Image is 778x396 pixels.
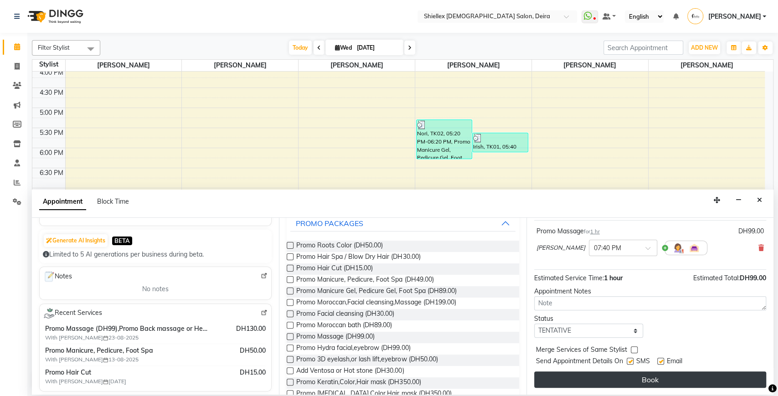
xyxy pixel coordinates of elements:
[753,193,766,207] button: Close
[604,274,623,282] span: 1 hour
[43,308,102,319] span: Recent Services
[240,368,266,377] span: DH15.00
[536,226,600,236] div: Promo Massage
[45,368,211,377] span: Promo Hair Cut
[473,133,528,152] div: Irish, TK01, 05:40 PM-06:10 PM, Pedicure
[38,88,65,98] div: 4:30 PM
[38,108,65,118] div: 5:00 PM
[536,345,627,356] span: Merge Services of Same Stylist
[534,314,644,324] div: Status
[296,332,375,343] span: Promo Massage (DH99.00)
[45,355,159,364] span: With [PERSON_NAME] 13-08-2025
[590,228,600,235] span: 1 hr
[296,298,456,309] span: Promo Moroccan,Facial cleansing,Massage (DH199.00)
[354,41,400,55] input: 2025-09-03
[667,356,682,368] span: Email
[296,275,433,286] span: Promo Manicure, Pedicure, Foot Spa (DH49.00)
[38,44,70,51] span: Filter Stylist
[296,286,456,298] span: Promo Manicure Gel, Pedicure Gel, Foot Spa (DH89.00)
[97,197,129,206] span: Block Time
[38,188,65,198] div: 7:00 PM
[296,320,392,332] span: Promo Moroccan bath (DH89.00)
[38,168,65,178] div: 6:30 PM
[23,4,86,29] img: logo
[39,194,86,210] span: Appointment
[66,60,182,71] span: [PERSON_NAME]
[603,41,683,55] input: Search Appointment
[417,120,472,159] div: Nori, TK02, 05:20 PM-06:20 PM, Promo Manicure Gel, Pedicure Gel, Foot Spa
[45,377,159,386] span: With [PERSON_NAME] [DATE]
[236,324,266,334] span: DH130.00
[182,60,298,71] span: [PERSON_NAME]
[289,41,312,55] span: Today
[532,60,648,71] span: [PERSON_NAME]
[296,343,410,355] span: Promo Hydra facial,eyebrow (DH99.00)
[584,228,600,235] small: for
[672,242,683,253] img: Hairdresser.png
[689,41,720,54] button: ADD NEW
[534,371,766,388] button: Book
[296,218,363,229] div: PROMO PACKAGES
[534,274,604,282] span: Estimated Service Time:
[32,60,65,69] div: Stylist
[536,243,585,252] span: [PERSON_NAME]
[45,346,211,355] span: Promo Manicure, Pedicure, Foot Spa
[112,237,132,245] span: BETA
[45,334,159,342] span: With [PERSON_NAME] 23-08-2025
[536,356,623,368] span: Send Appointment Details On
[649,60,765,71] span: [PERSON_NAME]
[44,234,108,247] button: Generate AI Insights
[299,60,415,71] span: [PERSON_NAME]
[38,148,65,158] div: 6:00 PM
[45,324,211,334] span: Promo Massage (DH99),Promo Back massage or Head massage (DH40)
[636,356,650,368] span: SMS
[534,287,766,296] div: Appointment Notes
[693,274,740,282] span: Estimated Total:
[296,309,394,320] span: Promo Facial cleansing (DH30.00)
[689,242,700,253] img: Interior.png
[142,284,169,294] span: No notes
[290,215,515,231] button: PROMO PACKAGES
[38,68,65,77] div: 4:00 PM
[415,60,531,71] span: [PERSON_NAME]
[740,274,766,282] span: DH99.00
[296,366,404,377] span: Add Ventosa or Hot stone (DH30.00)
[687,8,703,24] img: Abigail de Guzman
[296,377,421,389] span: Promo Keratin,Color,Hair mask (DH350.00)
[333,44,354,51] span: Wed
[691,44,718,51] span: ADD NEW
[43,271,72,283] span: Notes
[708,12,761,21] span: [PERSON_NAME]
[296,355,438,366] span: Promo 3D eyelash,or lash lift,eyebrow (DH50.00)
[43,250,268,259] div: Limited to 5 AI generations per business during beta.
[38,128,65,138] div: 5:30 PM
[296,241,383,252] span: Promo Roots Color (DH50.00)
[240,346,266,355] span: DH50.00
[296,263,373,275] span: Promo Hair Cut (DH15.00)
[738,226,764,236] div: DH99.00
[296,252,420,263] span: Promo Hair Spa / Blow Dry Hair (DH30.00)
